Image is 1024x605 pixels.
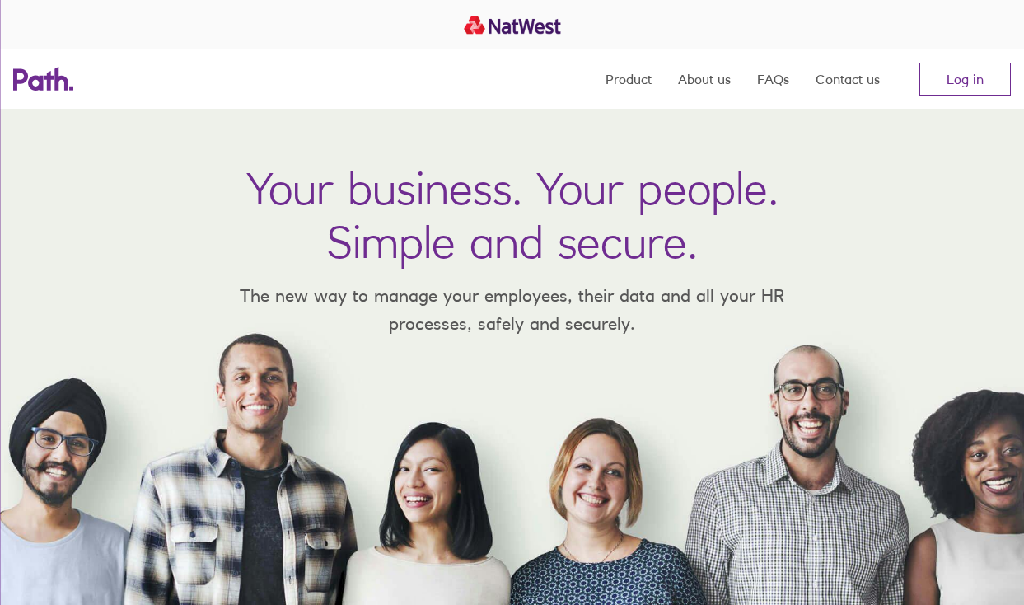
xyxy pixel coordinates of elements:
p: The new way to manage your employees, their data and all your HR processes, safely and securely. [216,282,809,337]
a: Product [606,49,652,109]
a: Log in [919,63,1011,96]
a: About us [678,49,731,109]
a: Contact us [816,49,880,109]
h1: Your business. Your people. Simple and secure. [246,162,779,269]
a: FAQs [757,49,789,109]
